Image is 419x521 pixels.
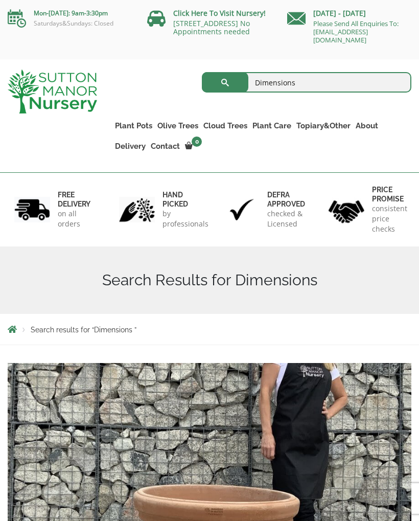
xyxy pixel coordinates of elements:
p: [DATE] - [DATE] [287,7,411,19]
a: Cloud Trees [201,119,250,133]
a: Olive Trees [155,119,201,133]
a: Topiary&Other [294,119,353,133]
p: checked & Licensed [267,209,305,229]
img: 1.jpg [14,197,50,223]
p: Saturdays&Sundays: Closed [8,19,132,28]
a: Contact [148,139,182,153]
a: Delivery [112,139,148,153]
img: 3.jpg [224,197,260,223]
p: consistent price checks [372,203,407,234]
span: Search results for “Dimensions ” [31,326,136,334]
span: 0 [192,137,202,147]
a: Plant Pots [112,119,155,133]
h1: Search Results for Dimensions [8,271,411,289]
p: Mon-[DATE]: 9am-3:30pm [8,7,132,19]
a: 0 [182,139,205,153]
a: Plant Care [250,119,294,133]
nav: Breadcrumbs [8,325,411,333]
a: Terracotta Tuscan Pot Rolled Rim 65 (Handmade) [8,455,411,465]
h6: Defra approved [267,190,305,209]
a: [STREET_ADDRESS] No Appointments needed [173,18,250,36]
a: Click Here To Visit Nursery! [173,8,266,18]
img: 2.jpg [119,197,155,223]
img: 4.jpg [329,194,364,225]
a: About [353,119,381,133]
h6: hand picked [162,190,208,209]
img: logo [8,70,97,114]
p: by professionals [162,209,208,229]
p: on all orders [58,209,90,229]
h6: FREE DELIVERY [58,190,90,209]
input: Search... [202,72,411,93]
a: Please Send All Enquiries To: [EMAIL_ADDRESS][DOMAIN_NAME] [313,19,399,44]
h6: Price promise [372,185,407,203]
